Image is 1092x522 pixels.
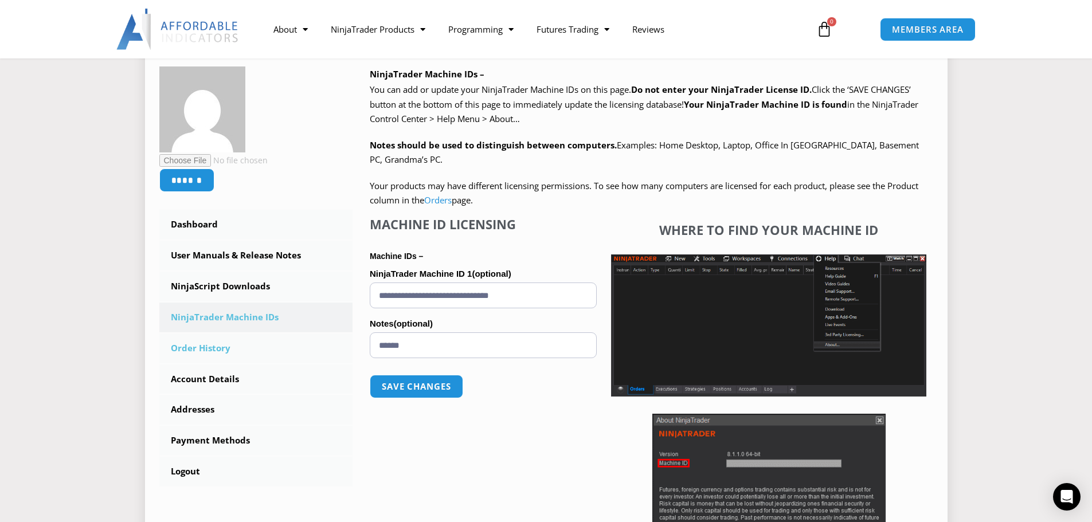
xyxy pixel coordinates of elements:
a: Payment Methods [159,426,353,456]
a: Order History [159,333,353,363]
a: 0 [799,13,850,46]
a: NinjaTrader Machine IDs [159,303,353,332]
a: MEMBERS AREA [880,18,976,41]
label: NinjaTrader Machine ID 1 [370,265,597,282]
a: User Manuals & Release Notes [159,241,353,270]
strong: Your NinjaTrader Machine ID is found [684,99,847,110]
a: Addresses [159,395,353,425]
a: Reviews [621,16,676,42]
img: Screenshot 2025-01-17 1155544 | Affordable Indicators – NinjaTrader [611,254,926,397]
img: LogoAI | Affordable Indicators – NinjaTrader [116,9,240,50]
a: Account Details [159,364,353,394]
b: NinjaTrader Machine IDs – [370,68,484,80]
a: Orders [424,194,452,206]
a: Programming [437,16,525,42]
span: (optional) [394,319,433,328]
strong: Notes should be used to distinguish between computers. [370,139,617,151]
span: Click the ‘SAVE CHANGES’ button at the bottom of this page to immediately update the licensing da... [370,84,918,124]
span: Examples: Home Desktop, Laptop, Office In [GEOGRAPHIC_DATA], Basement PC, Grandma’s PC. [370,139,919,166]
b: Do not enter your NinjaTrader License ID. [631,84,812,95]
h4: Machine ID Licensing [370,217,597,231]
a: About [262,16,319,42]
span: (optional) [472,269,511,278]
div: Open Intercom Messenger [1053,483,1081,511]
img: 8a46035aac9c837998802be407f2da7201193bc0e02b26e61d02e916f41e2b99 [159,66,245,152]
h4: Where to find your Machine ID [611,222,926,237]
strong: Machine IDs – [370,252,423,261]
a: NinjaTrader Products [319,16,437,42]
nav: Menu [262,16,803,42]
span: You can add or update your NinjaTrader Machine IDs on this page. [370,84,631,95]
a: Futures Trading [525,16,621,42]
nav: Account pages [159,210,353,486]
button: Save changes [370,375,463,398]
span: Your products may have different licensing permissions. To see how many computers are licensed fo... [370,180,918,206]
span: MEMBERS AREA [892,25,964,34]
label: Notes [370,315,597,332]
a: Dashboard [159,210,353,240]
a: Logout [159,457,353,486]
a: NinjaScript Downloads [159,272,353,301]
span: 0 [827,17,836,26]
